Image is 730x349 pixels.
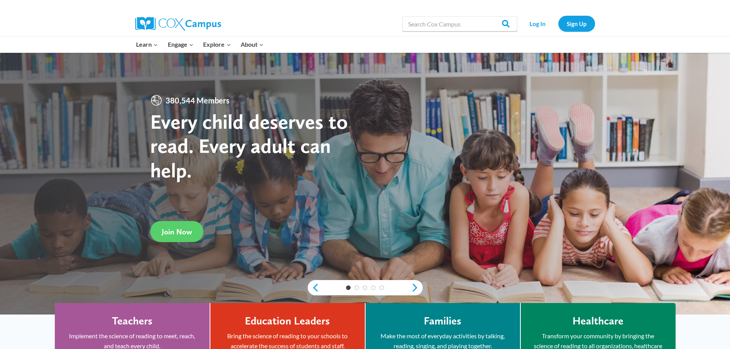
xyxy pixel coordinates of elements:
[379,285,384,290] a: 5
[241,39,264,49] span: About
[131,36,269,52] nav: Primary Navigation
[521,16,595,31] nav: Secondary Navigation
[245,315,330,328] h4: Education Leaders
[371,285,376,290] a: 4
[135,17,221,31] img: Cox Campus
[411,283,423,292] a: next
[136,39,158,49] span: Learn
[424,315,461,328] h4: Families
[354,285,359,290] a: 2
[112,315,153,328] h4: Teachers
[168,39,194,49] span: Engage
[203,39,231,49] span: Explore
[573,315,623,328] h4: Healthcare
[308,283,319,292] a: previous
[521,16,554,31] a: Log In
[150,221,203,242] a: Join Now
[162,94,233,107] span: 380,544 Members
[558,16,595,31] a: Sign Up
[308,280,423,295] div: content slider buttons
[150,109,348,182] strong: Every child deserves to read. Every adult can help.
[363,285,367,290] a: 3
[346,285,351,290] a: 1
[162,227,192,236] span: Join Now
[402,16,517,31] input: Search Cox Campus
